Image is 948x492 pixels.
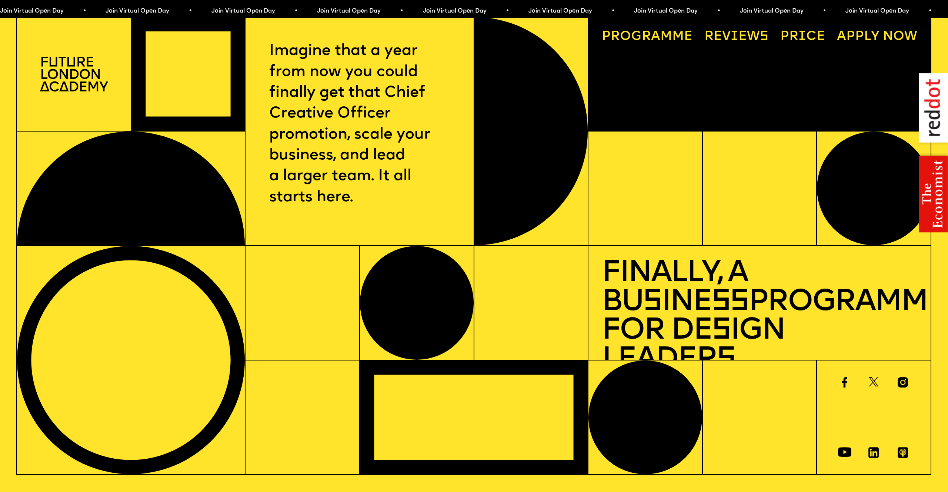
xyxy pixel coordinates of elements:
[717,8,720,14] span: •
[602,259,917,375] h1: Finally, a Bu ine Programme for De ign Leader
[698,24,775,50] a: Reviews
[928,8,932,14] span: •
[294,8,298,14] span: •
[269,41,450,208] p: Imagine that a year from now you could finally get that Chief Creative Officer promotion, scale y...
[717,345,735,375] span: s
[595,24,699,50] a: Programme
[611,8,615,14] span: •
[837,30,846,43] span: A
[643,287,661,318] span: s
[83,8,86,14] span: •
[823,8,826,14] span: •
[505,8,509,14] span: •
[830,24,924,50] a: Apply now
[400,8,403,14] span: •
[711,287,748,318] span: ss
[774,24,832,50] a: Price
[712,316,730,346] span: s
[188,8,192,14] span: •
[651,30,660,43] span: a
